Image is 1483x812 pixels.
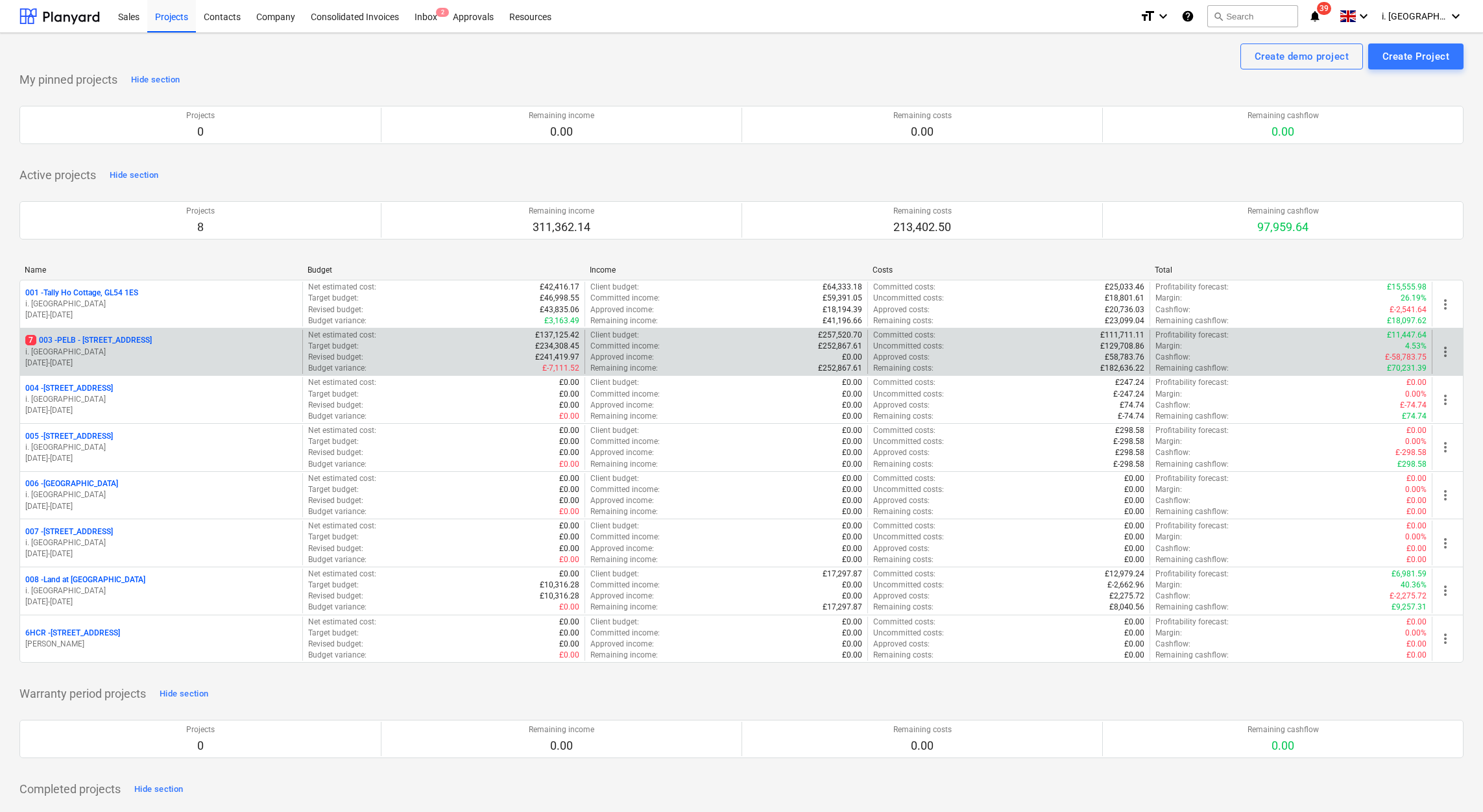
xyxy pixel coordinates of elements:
[308,389,359,400] p: Target budget :
[308,341,359,352] p: Target budget :
[1124,532,1144,543] p: £0.00
[308,569,376,580] p: Net estimated cost :
[590,400,654,411] p: Approved income :
[1113,436,1144,447] p: £-298.58
[308,425,376,436] p: Net estimated cost :
[128,69,183,90] button: Hide section
[842,495,862,506] p: £0.00
[1387,330,1427,341] p: £11,447.64
[823,293,862,304] p: £59,391.05
[19,72,117,88] p: My pinned projects
[590,569,639,580] p: Client budget :
[540,293,579,304] p: £46,998.55
[873,447,930,458] p: Approved costs :
[25,478,297,511] div: 006 -[GEOGRAPHIC_DATA]i. [GEOGRAPHIC_DATA][DATE]-[DATE]
[590,554,658,565] p: Remaining income :
[590,411,658,422] p: Remaining income :
[1385,352,1427,363] p: £-58,783.75
[1124,521,1144,532] p: £0.00
[873,459,934,470] p: Remaining costs :
[1448,8,1464,24] i: keyboard_arrow_down
[131,779,186,800] button: Hide section
[873,554,934,565] p: Remaining costs :
[559,569,579,580] p: £0.00
[1406,473,1427,484] p: £0.00
[25,442,297,453] p: i. [GEOGRAPHIC_DATA]
[1405,389,1427,400] p: 0.00%
[823,282,862,293] p: £64,333.18
[590,282,639,293] p: Client budget :
[25,265,297,275] div: Name
[436,8,449,17] span: 2
[1105,315,1144,326] p: £23,099.04
[307,265,580,275] div: Budget
[186,124,215,140] p: 0
[25,288,138,299] p: 001 - Tally Ho Cottage, GL54 1ES
[25,628,120,639] p: 6HCR - [STREET_ADDRESS]
[25,489,297,500] p: i. [GEOGRAPHIC_DATA]
[873,377,935,388] p: Committed costs :
[559,425,579,436] p: £0.00
[1248,124,1319,140] p: 0.00
[873,315,934,326] p: Remaining costs :
[873,543,930,554] p: Approved costs :
[842,484,862,495] p: £0.00
[535,352,579,363] p: £241,419.97
[25,310,297,321] p: [DATE] - [DATE]
[1255,48,1349,65] div: Create demo project
[25,628,297,650] div: 6HCR -[STREET_ADDRESS][PERSON_NAME]
[873,293,944,304] p: Uncommitted costs :
[590,506,658,517] p: Remaining income :
[308,473,376,484] p: Net estimated cost :
[1402,411,1427,422] p: £74.74
[873,282,935,293] p: Committed costs :
[1155,473,1229,484] p: Profitability forecast :
[818,341,862,352] p: £252,867.61
[842,352,862,363] p: £0.00
[842,521,862,532] p: £0.00
[1155,484,1182,495] p: Margin :
[559,495,579,506] p: £0.00
[25,526,297,560] div: 007 -[STREET_ADDRESS]i. [GEOGRAPHIC_DATA][DATE]-[DATE]
[590,341,660,352] p: Committed income :
[529,206,594,217] p: Remaining income
[110,168,158,183] div: Hide section
[1124,473,1144,484] p: £0.00
[25,431,113,442] p: 005 - [STREET_ADDRESS]
[1155,554,1229,565] p: Remaining cashflow :
[590,495,654,506] p: Approved income :
[559,389,579,400] p: £0.00
[308,580,359,591] p: Target budget :
[308,304,363,315] p: Revised budget :
[559,484,579,495] p: £0.00
[1155,315,1229,326] p: Remaining cashflow :
[1406,506,1427,517] p: £0.00
[1115,377,1144,388] p: £247.24
[106,165,162,186] button: Hide section
[1387,315,1427,326] p: £18,097.62
[590,532,660,543] p: Committed income :
[1155,543,1190,554] p: Cashflow :
[25,383,113,394] p: 004 - [STREET_ADDRESS]
[590,425,639,436] p: Client budget :
[1155,330,1229,341] p: Profitability forecast :
[893,206,952,217] p: Remaining costs
[1113,459,1144,470] p: £-298.58
[893,219,952,235] p: 213,402.50
[1155,400,1190,411] p: Cashflow :
[19,167,96,183] p: Active projects
[1438,439,1453,455] span: more_vert
[25,574,297,608] div: 008 -Land at [GEOGRAPHIC_DATA]i. [GEOGRAPHIC_DATA][DATE]-[DATE]
[1155,495,1190,506] p: Cashflow :
[559,521,579,532] p: £0.00
[308,554,367,565] p: Budget variance :
[842,543,862,554] p: £0.00
[842,425,862,436] p: £0.00
[842,580,862,591] p: £0.00
[25,335,152,346] p: 003 - PELB - [STREET_ADDRESS]
[1140,8,1155,24] i: format_size
[1155,569,1229,580] p: Profitability forecast :
[25,537,297,548] p: i. [GEOGRAPHIC_DATA]
[873,389,944,400] p: Uncommitted costs :
[25,501,297,512] p: [DATE] - [DATE]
